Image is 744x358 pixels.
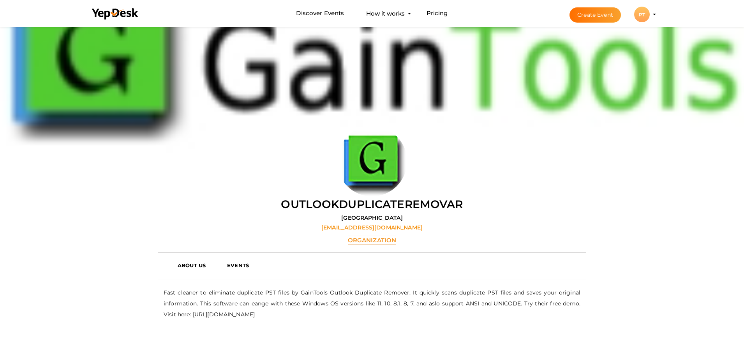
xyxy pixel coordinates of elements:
a: EVENTS [221,259,264,271]
label: [GEOGRAPHIC_DATA] [341,214,402,222]
label: outlookduplicateremovar [281,196,463,212]
label: [EMAIL_ADDRESS][DOMAIN_NAME] [321,224,423,231]
button: Create Event [569,7,621,23]
a: Discover Events [296,6,344,21]
a: Pricing [427,6,448,21]
label: Organization [348,236,397,245]
b: EVENTS [227,262,249,268]
button: PT [632,6,652,23]
button: How it works [364,6,407,21]
b: ABOUT US [178,262,206,268]
a: ABOUT US [172,259,221,271]
p: Fast cleaner to eliminate duplicate PST files by GainTools Outlook Duplicate Remover. It quickly ... [164,287,580,320]
div: PT [634,7,650,22]
profile-pic: PT [634,12,650,18]
img: U96QS4OB_normal.jpeg [337,126,407,196]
